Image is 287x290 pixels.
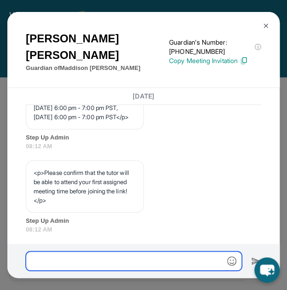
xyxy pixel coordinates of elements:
[26,142,261,151] span: 08:12 AM
[26,133,261,142] span: Step Up Admin
[255,42,261,52] span: ⓘ
[34,168,136,205] p: <p>Please confirm that the tutor will be able to attend your first assigned meeting time before j...
[26,30,169,64] h1: [PERSON_NAME] [PERSON_NAME]
[169,38,261,56] p: Guardian's Number: [PHONE_NUMBER]
[26,216,261,226] span: Step Up Admin
[254,257,280,283] button: chat-button
[26,92,261,101] h3: [DATE]
[26,64,169,73] p: Guardian of Maddison [PERSON_NAME]
[240,57,248,65] img: Copy Icon
[227,256,236,266] img: Emoji
[251,256,261,267] img: Send icon
[262,22,269,29] img: Close Icon
[26,225,261,234] span: 08:12 AM
[169,56,261,65] p: Copy Meeting Invitation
